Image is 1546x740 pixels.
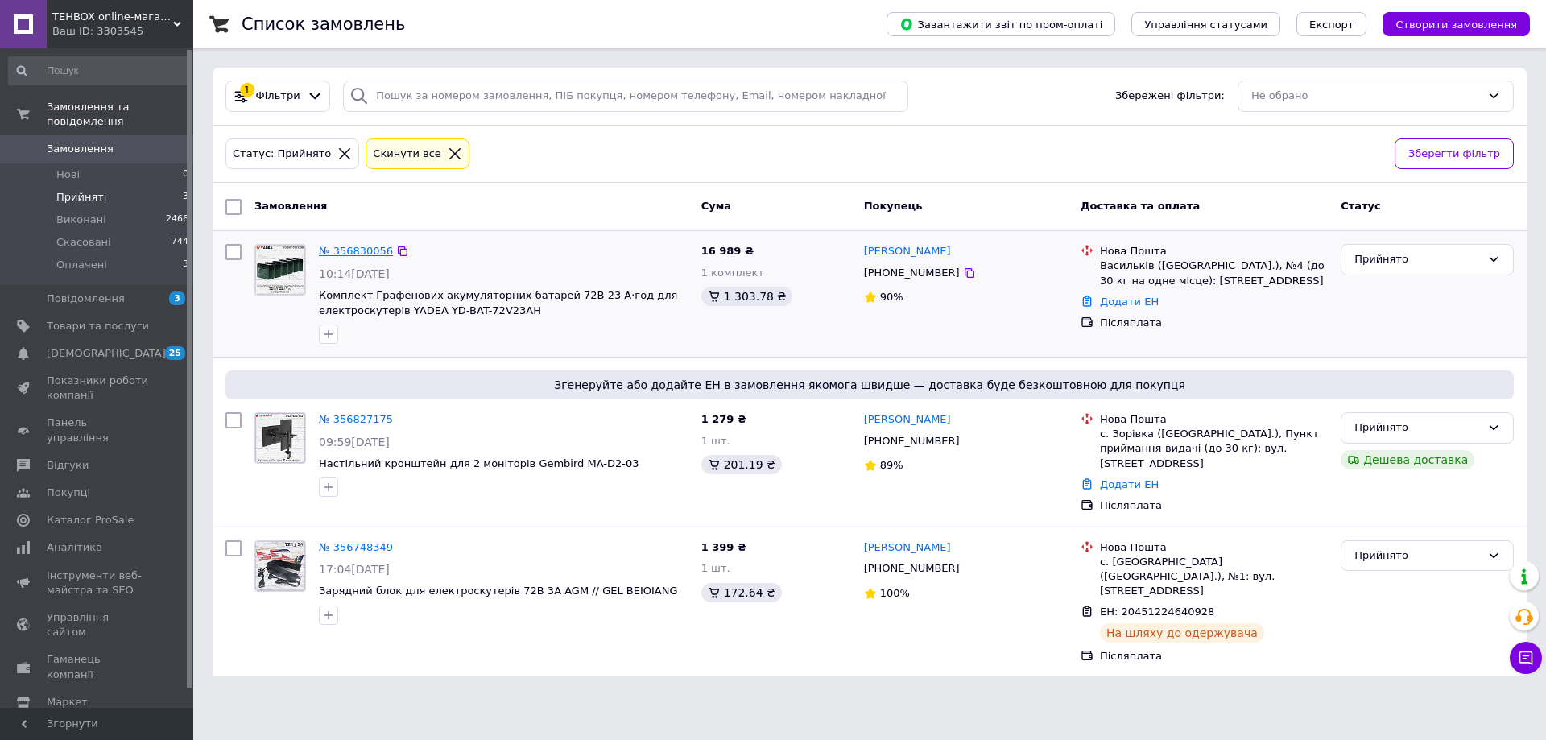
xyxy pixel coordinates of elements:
div: Прийнято [1354,548,1481,564]
h1: Список замовлень [242,14,405,34]
span: 10:14[DATE] [319,267,390,280]
div: Післяплата [1100,649,1328,664]
span: 2466 [166,213,188,227]
a: Настільний кронштейн для 2 моніторів Gembird MA-D2-03 [319,457,639,469]
div: На шляху до одержувача [1100,623,1264,643]
span: Управління статусами [1144,19,1267,31]
div: Нова Пошта [1100,244,1328,258]
span: 09:59[DATE] [319,436,390,449]
span: Товари та послуги [47,319,149,333]
span: 3 [183,258,188,272]
span: Виконані [56,213,106,227]
span: Доставка та оплата [1081,200,1200,212]
span: Гаманець компанії [47,652,149,681]
span: 25 [165,346,185,360]
a: № 356830056 [319,245,393,257]
span: Замовлення [47,142,114,156]
input: Пошук за номером замовлення, ПІБ покупця, номером телефону, Email, номером накладної [343,81,908,112]
span: 90% [880,291,903,303]
span: Панель управління [47,415,149,444]
span: Маркет [47,695,88,709]
button: Створити замовлення [1383,12,1530,36]
div: [PHONE_NUMBER] [861,558,963,579]
a: Зарядний блок для електроскутерів 72В 3A AGM // GEL BEIOIANG [319,585,678,597]
div: 201.19 ₴ [701,455,782,474]
div: Нова Пошта [1100,412,1328,427]
span: Покупець [864,200,923,212]
div: с. [GEOGRAPHIC_DATA] ([GEOGRAPHIC_DATA].), №1: вул. [STREET_ADDRESS] [1100,555,1328,599]
span: 100% [880,587,910,599]
button: Чат з покупцем [1510,642,1542,674]
span: Скасовані [56,235,111,250]
div: Нова Пошта [1100,540,1328,555]
span: Каталог ProSale [47,513,134,527]
div: Післяплата [1100,498,1328,513]
div: Прийнято [1354,251,1481,268]
span: Замовлення [254,200,327,212]
a: № 356827175 [319,413,393,425]
span: Збережені фільтри: [1115,89,1225,104]
div: Післяплата [1100,316,1328,330]
a: [PERSON_NAME] [864,540,951,556]
span: 89% [880,459,903,471]
div: [PHONE_NUMBER] [861,263,963,283]
span: TEHBOX online-магазин [52,10,173,24]
span: 1 шт. [701,435,730,447]
span: 3 [183,190,188,205]
a: Фото товару [254,412,306,464]
a: [PERSON_NAME] [864,412,951,428]
div: Ваш ID: 3303545 [52,24,193,39]
a: Фото товару [254,244,306,296]
span: Покупці [47,486,90,500]
span: Фільтри [256,89,300,104]
span: Cума [701,200,731,212]
span: 17:04[DATE] [319,563,390,576]
div: Прийнято [1354,420,1481,436]
span: 3 [169,291,185,305]
a: Додати ЕН [1100,296,1159,308]
span: Статус [1341,200,1381,212]
span: 0 [183,167,188,182]
span: Управління сайтом [47,610,149,639]
span: 1 шт. [701,562,730,574]
span: Створити замовлення [1395,19,1517,31]
span: 1 399 ₴ [701,541,746,553]
span: Інструменти веб-майстра та SEO [47,568,149,597]
span: Зберегти фільтр [1408,146,1500,163]
span: Аналітика [47,540,102,555]
div: Статус: Прийнято [229,146,334,163]
span: 1 279 ₴ [701,413,746,425]
span: Відгуки [47,458,89,473]
a: Створити замовлення [1366,18,1530,30]
span: 744 [172,235,188,250]
div: [PHONE_NUMBER] [861,431,963,452]
input: Пошук [8,56,190,85]
a: Комплект Графенових акумуляторних батарей 72В 23 А·год для електроскутерів YADEA YD-BAT-72V23AH [319,289,677,316]
button: Експорт [1296,12,1367,36]
div: 1 [240,83,254,97]
a: № 356748349 [319,541,393,553]
span: Повідомлення [47,291,125,306]
div: 1 303.78 ₴ [701,287,793,306]
img: Фото товару [255,245,305,295]
span: Замовлення та повідомлення [47,100,193,129]
a: Фото товару [254,540,306,592]
div: 172.64 ₴ [701,583,782,602]
a: Додати ЕН [1100,478,1159,490]
div: Дешева доставка [1341,450,1474,469]
span: Експорт [1309,19,1354,31]
span: [DEMOGRAPHIC_DATA] [47,346,166,361]
button: Зберегти фільтр [1395,138,1514,170]
span: Згенеруйте або додайте ЕН в замовлення якомога швидше — доставка буде безкоштовною для покупця [232,377,1507,393]
span: Оплачені [56,258,107,272]
a: [PERSON_NAME] [864,244,951,259]
button: Управління статусами [1131,12,1280,36]
span: Завантажити звіт по пром-оплаті [899,17,1102,31]
span: Прийняті [56,190,106,205]
span: 1 комплект [701,267,764,279]
img: Фото товару [255,413,305,463]
div: Васильків ([GEOGRAPHIC_DATA].), №4 (до 30 кг на одне місце): [STREET_ADDRESS] [1100,258,1328,287]
img: Фото товару [255,541,305,591]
